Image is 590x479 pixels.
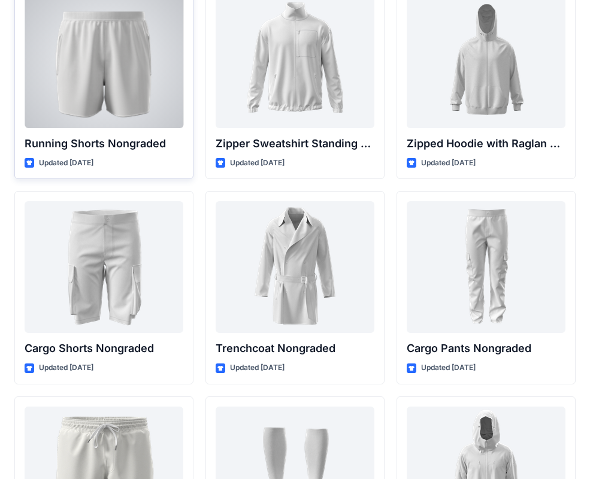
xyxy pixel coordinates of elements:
[39,362,93,374] p: Updated [DATE]
[407,135,565,152] p: Zipped Hoodie with Raglan Sleeve Nongraded
[421,157,476,169] p: Updated [DATE]
[39,157,93,169] p: Updated [DATE]
[230,157,285,169] p: Updated [DATE]
[216,201,374,333] a: Trenchcoat Nongraded
[216,135,374,152] p: Zipper Sweatshirt Standing Collar Nongraded
[25,201,183,333] a: Cargo Shorts Nongraded
[25,340,183,357] p: Cargo Shorts Nongraded
[25,135,183,152] p: Running Shorts Nongraded
[230,362,285,374] p: Updated [DATE]
[407,201,565,333] a: Cargo Pants Nongraded
[407,340,565,357] p: Cargo Pants Nongraded
[421,362,476,374] p: Updated [DATE]
[216,340,374,357] p: Trenchcoat Nongraded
